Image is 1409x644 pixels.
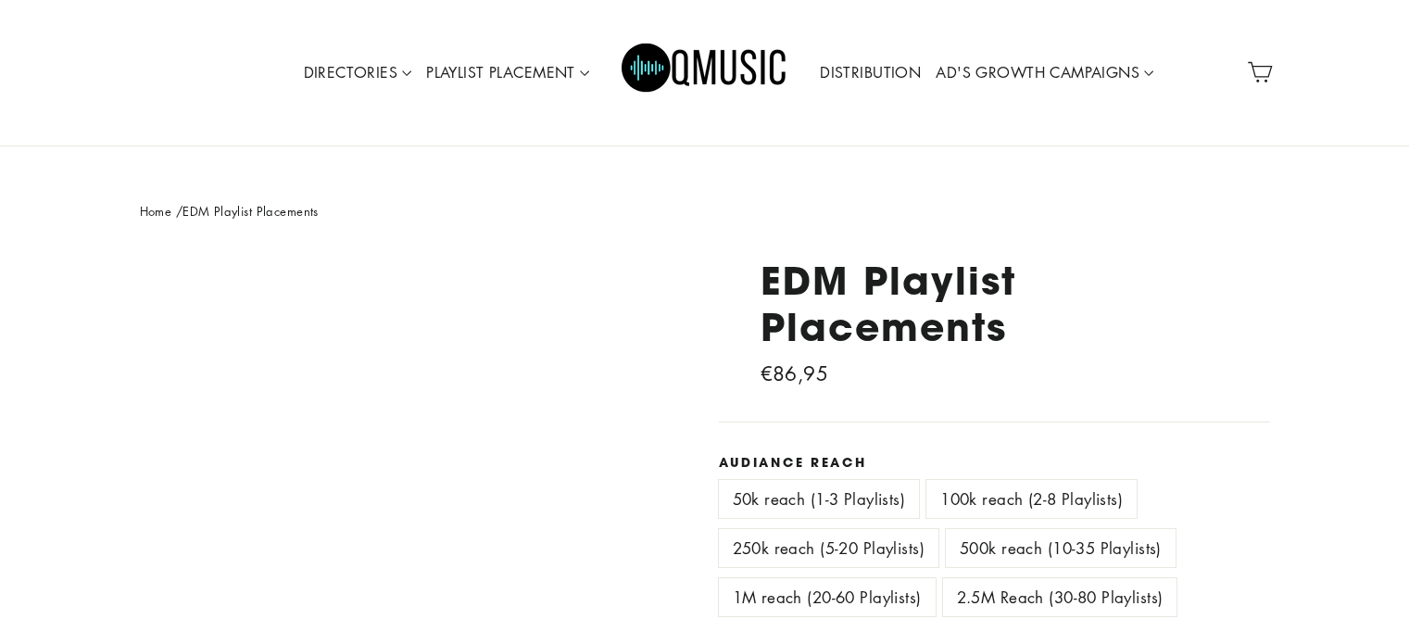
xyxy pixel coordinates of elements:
[926,480,1137,518] label: 100k reach (2-8 Playlists)
[719,529,938,567] label: 250k reach (5-20 Playlists)
[140,202,1270,221] nav: breadcrumbs
[719,455,1270,470] label: Audiance Reach
[761,360,829,386] span: €86,95
[140,202,172,220] a: Home
[928,52,1161,95] a: AD'S GROWTH CAMPAIGNS
[761,258,1270,348] h1: EDM Playlist Placements
[719,480,920,518] label: 50k reach (1-3 Playlists)
[812,52,928,95] a: DISTRIBUTION
[296,52,420,95] a: DIRECTORIES
[622,31,788,114] img: Q Music Promotions
[943,578,1177,616] label: 2.5M Reach (30-80 Playlists)
[946,529,1176,567] label: 500k reach (10-35 Playlists)
[419,52,597,95] a: PLAYLIST PLACEMENT
[176,202,182,220] span: /
[239,19,1171,127] div: Primary
[719,578,936,616] label: 1M reach (20-60 Playlists)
